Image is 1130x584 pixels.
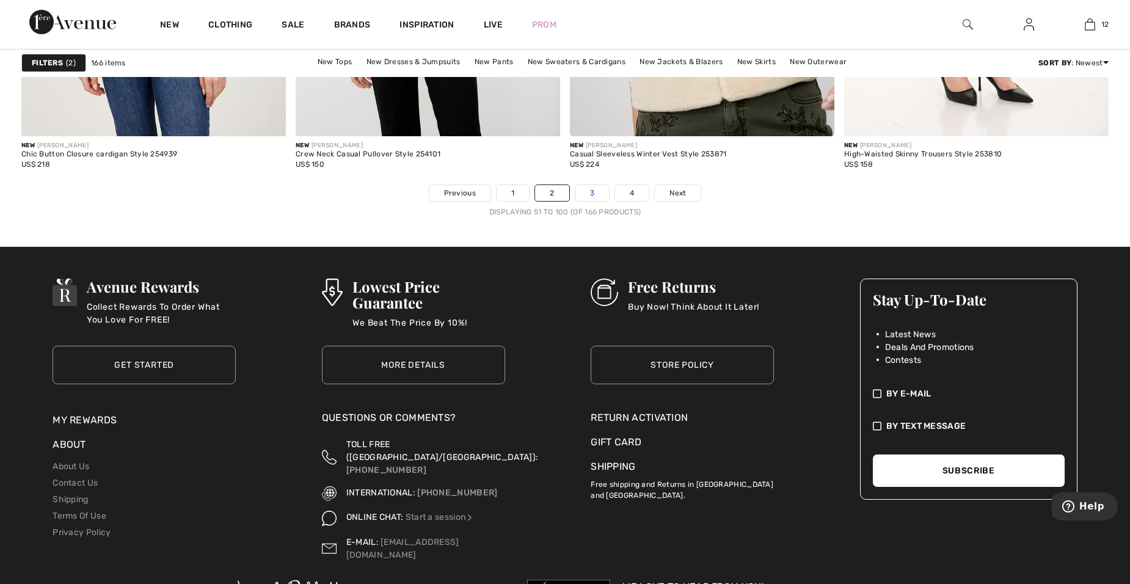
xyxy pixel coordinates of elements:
span: 2 [66,57,76,68]
a: Previous [429,185,490,201]
a: Next [655,185,701,201]
span: 166 items [91,57,126,68]
img: Contact us [322,536,337,561]
span: New [21,142,35,149]
span: US$ 158 [844,160,873,169]
button: Subscribe [873,454,1065,487]
p: Collect Rewards To Order What You Love For FREE! [87,301,236,325]
a: 1 [497,185,529,201]
span: ONLINE CHAT: [346,512,404,522]
div: [PERSON_NAME] [570,141,727,150]
span: US$ 150 [296,160,324,169]
a: New Sweaters & Cardigans [522,54,632,70]
a: 3 [575,185,609,201]
a: New Dresses & Jumpsuits [360,54,467,70]
div: High-Waisted Skinny Trousers Style 253810 [844,150,1002,159]
a: Brands [334,20,371,32]
img: Online Chat [465,513,474,522]
span: New [296,142,309,149]
div: Casual Sleeveless Winter Vest Style 253871 [570,150,727,159]
a: Store Policy [591,346,774,384]
a: My Rewards [53,414,117,426]
img: 1ère Avenue [29,10,116,34]
h3: Free Returns [628,279,759,294]
span: US$ 218 [21,160,50,169]
img: Avenue Rewards [53,279,77,306]
a: New Skirts [731,54,782,70]
div: Crew Neck Casual Pullover Style 254101 [296,150,440,159]
a: Contact Us [53,478,98,488]
a: Shipping [591,461,635,472]
p: Free shipping and Returns in [GEOGRAPHIC_DATA] and [GEOGRAPHIC_DATA]. [591,474,774,501]
a: 12 [1060,17,1120,32]
img: Lowest Price Guarantee [322,279,343,306]
a: Privacy Policy [53,527,111,538]
div: Questions or Comments? [322,411,505,431]
a: Live [484,18,503,31]
a: New Outerwear [784,54,853,70]
div: Displaying 51 to 100 (of 166 products) [21,206,1109,217]
img: International [322,486,337,501]
a: About Us [53,461,89,472]
span: INTERNATIONAL: [346,487,415,498]
strong: Sort By [1038,59,1071,67]
span: Latest News [885,328,936,341]
a: 4 [615,185,649,201]
div: [PERSON_NAME] [844,141,1002,150]
a: [PHONE_NUMBER] [346,465,426,475]
span: E-MAIL: [346,537,379,547]
span: TOLL FREE ([GEOGRAPHIC_DATA]/[GEOGRAPHIC_DATA]): [346,439,538,462]
img: check [873,420,881,433]
span: New [844,142,858,149]
div: [PERSON_NAME] [296,141,440,150]
span: Contests [885,354,921,367]
img: My Info [1024,17,1034,32]
img: My Bag [1085,17,1095,32]
strong: Filters [32,57,63,68]
h3: Lowest Price Guarantee [352,279,505,310]
a: Shipping [53,494,88,505]
h3: Stay Up-To-Date [873,291,1065,307]
img: Toll Free (Canada/US) [322,438,337,476]
span: US$ 224 [570,160,599,169]
span: Previous [444,188,476,199]
img: Free Returns [591,279,618,306]
a: Start a session [406,512,475,522]
span: Next [669,188,686,199]
a: Terms Of Use [53,511,106,521]
span: By E-mail [886,387,931,400]
a: Prom [532,18,556,31]
a: New Jackets & Blazers [633,54,729,70]
a: New [160,20,179,32]
a: Clothing [208,20,252,32]
h3: Avenue Rewards [87,279,236,294]
img: search the website [963,17,973,32]
a: [EMAIL_ADDRESS][DOMAIN_NAME] [346,537,459,560]
img: check [873,387,881,400]
span: Deals And Promotions [885,341,974,354]
a: Get Started [53,346,236,384]
nav: Page navigation [21,184,1109,217]
iframe: Opens a widget where you can find more information [1052,492,1118,523]
a: New Tops [312,54,358,70]
span: Inspiration [399,20,454,32]
img: Online Chat [322,511,337,525]
a: 2 [535,185,569,201]
a: Sale [282,20,304,32]
a: [PHONE_NUMBER] [417,487,497,498]
span: New [570,142,583,149]
div: [PERSON_NAME] [21,141,177,150]
p: Buy Now! Think About It Later! [628,301,759,325]
a: Sign In [1014,17,1044,32]
div: About [53,437,236,458]
div: Chic Button Closure cardigan Style 254939 [21,150,177,159]
a: Return Activation [591,411,774,425]
div: : Newest [1038,57,1109,68]
a: New Pants [468,54,520,70]
p: We Beat The Price By 10%! [352,316,505,341]
a: Gift Card [591,435,774,450]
